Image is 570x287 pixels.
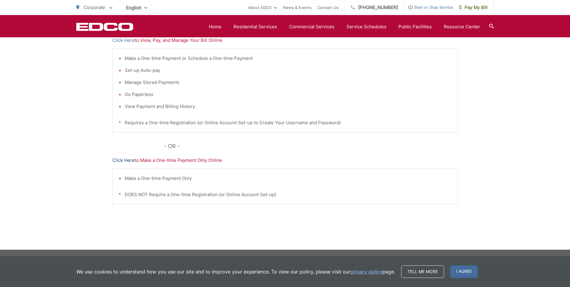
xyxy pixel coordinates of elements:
a: Public Facilities [398,23,432,30]
span: I agree [450,265,478,278]
li: Go Paperless [125,91,452,98]
a: Commercial Services [289,23,334,30]
a: Service Schedules [346,23,386,30]
a: Home [209,23,221,30]
p: * DOES NOT Require a One-time Registration (or Online Account Set-up) [119,191,452,198]
a: Tell me more [401,265,444,278]
span: Corporate [84,5,105,10]
a: Residential Services [233,23,277,30]
a: Click Here [112,37,135,44]
p: * Requires a One-time Registration (or Online Account Set-up to Create Your Username and Password) [119,119,452,126]
p: to View, Pay, and Manage Your Bill Online [112,37,458,44]
p: to Make a One-time Payment Only Online [112,157,458,164]
li: Make a One-time Payment or Schedule a One-time Payment [125,55,452,62]
li: View Payment and Billing History [125,103,452,110]
span: English [121,2,152,13]
li: Make a One-time Payment Only [125,175,452,182]
a: privacy policy [350,268,383,275]
a: Click Here [112,157,135,164]
a: Contact Us [318,4,339,11]
a: Resource Center [444,23,480,30]
a: About EDCO [248,4,277,11]
span: Pay My Bill [459,4,488,11]
a: News & Events [283,4,312,11]
p: We use cookies to understand how you use our site and to improve your experience. To view our pol... [76,268,395,275]
a: EDCD logo. Return to the homepage. [76,23,133,31]
p: - OR - [164,142,458,151]
li: Set-up Auto-pay [125,67,452,74]
li: Manage Stored Payments [125,79,452,86]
